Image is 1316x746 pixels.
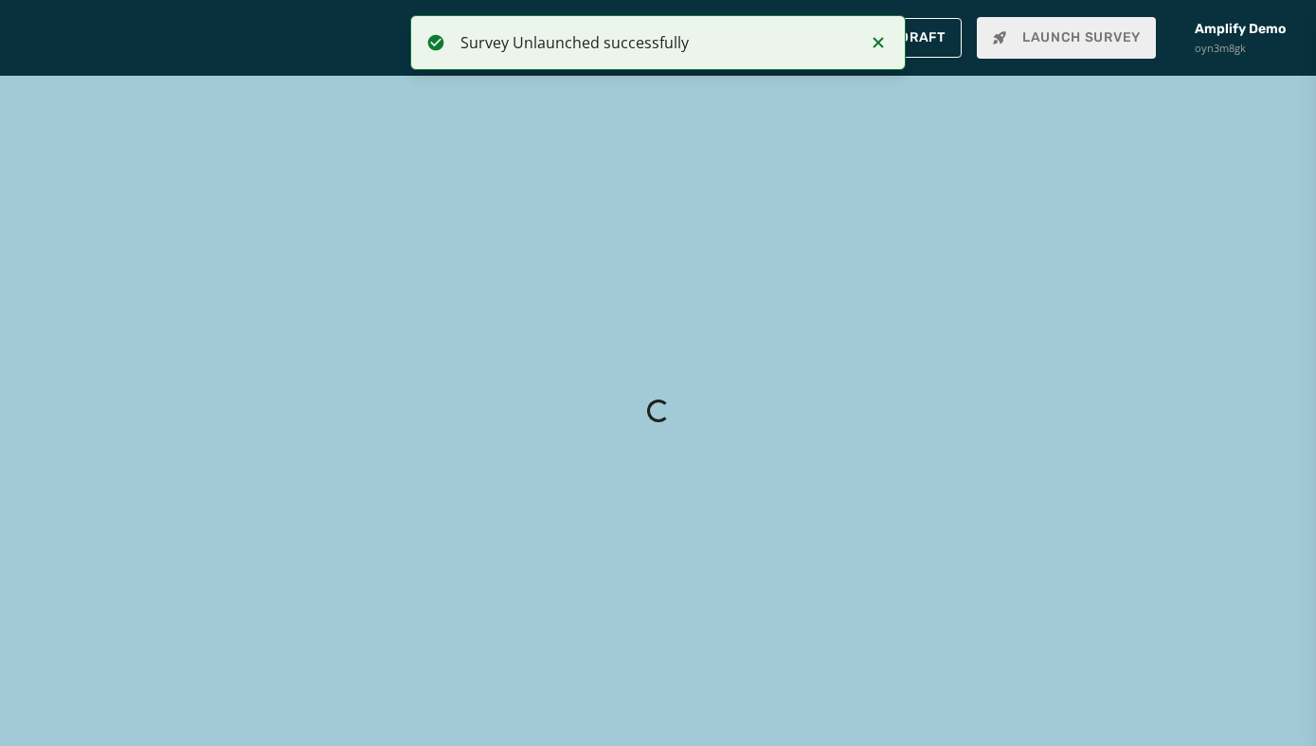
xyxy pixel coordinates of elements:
[460,31,853,54] div: Survey Unlaunched successfully
[1195,20,1286,39] span: Amplify Demo
[1195,41,1286,57] span: oyn3m8gk
[859,30,946,45] span: Save Draft
[15,15,618,36] body: Rich Text Area
[992,28,1141,47] span: Launch Survey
